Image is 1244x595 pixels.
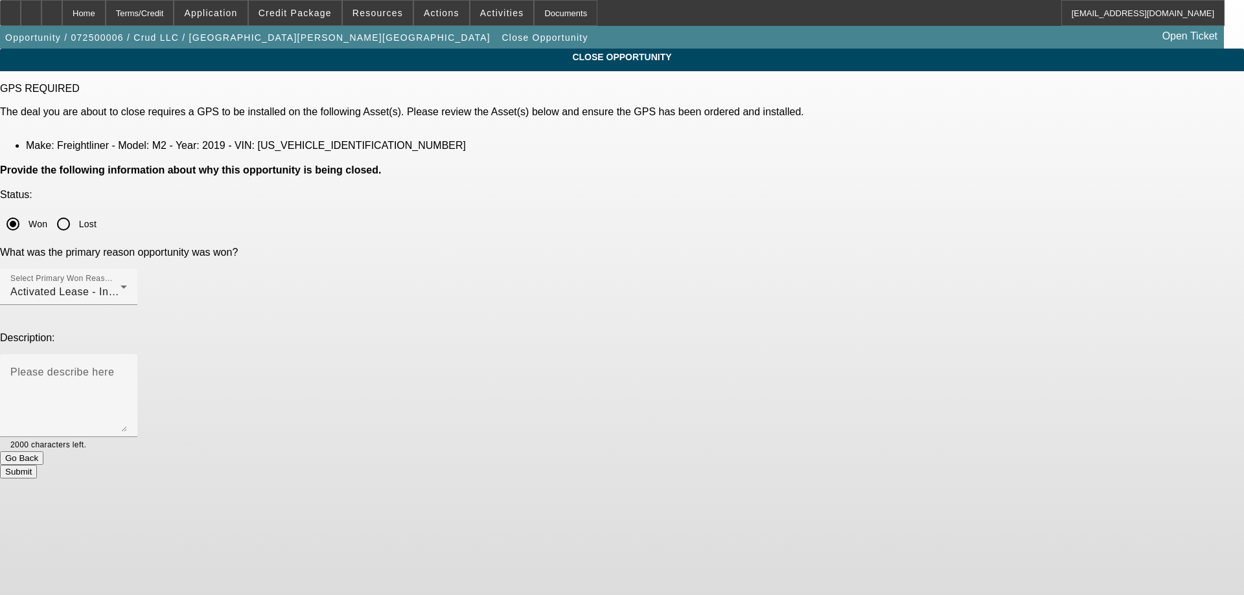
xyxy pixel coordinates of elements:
[26,140,1244,152] li: Make: Freightliner - Model: M2 - Year: 2019 - VIN: [US_VEHICLE_IDENTIFICATION_NUMBER]
[10,437,86,451] mat-hint: 2000 characters left.
[352,8,403,18] span: Resources
[498,26,591,49] button: Close Opportunity
[424,8,459,18] span: Actions
[76,218,97,230] label: Lost
[174,1,247,25] button: Application
[10,52,1234,62] span: CLOSE OPPORTUNITY
[414,1,469,25] button: Actions
[10,275,114,283] mat-label: Select Primary Won Reason
[343,1,413,25] button: Resources
[10,366,114,377] mat-label: Please describe here
[26,218,47,230] label: Won
[480,8,524,18] span: Activities
[259,8,332,18] span: Credit Package
[1157,25,1223,47] a: Open Ticket
[470,1,534,25] button: Activities
[10,286,163,297] span: Activated Lease - In LeasePlus
[249,1,341,25] button: Credit Package
[184,8,237,18] span: Application
[501,32,588,43] span: Close Opportunity
[5,32,490,43] span: Opportunity / 072500006 / Crud LLC / [GEOGRAPHIC_DATA][PERSON_NAME][GEOGRAPHIC_DATA]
